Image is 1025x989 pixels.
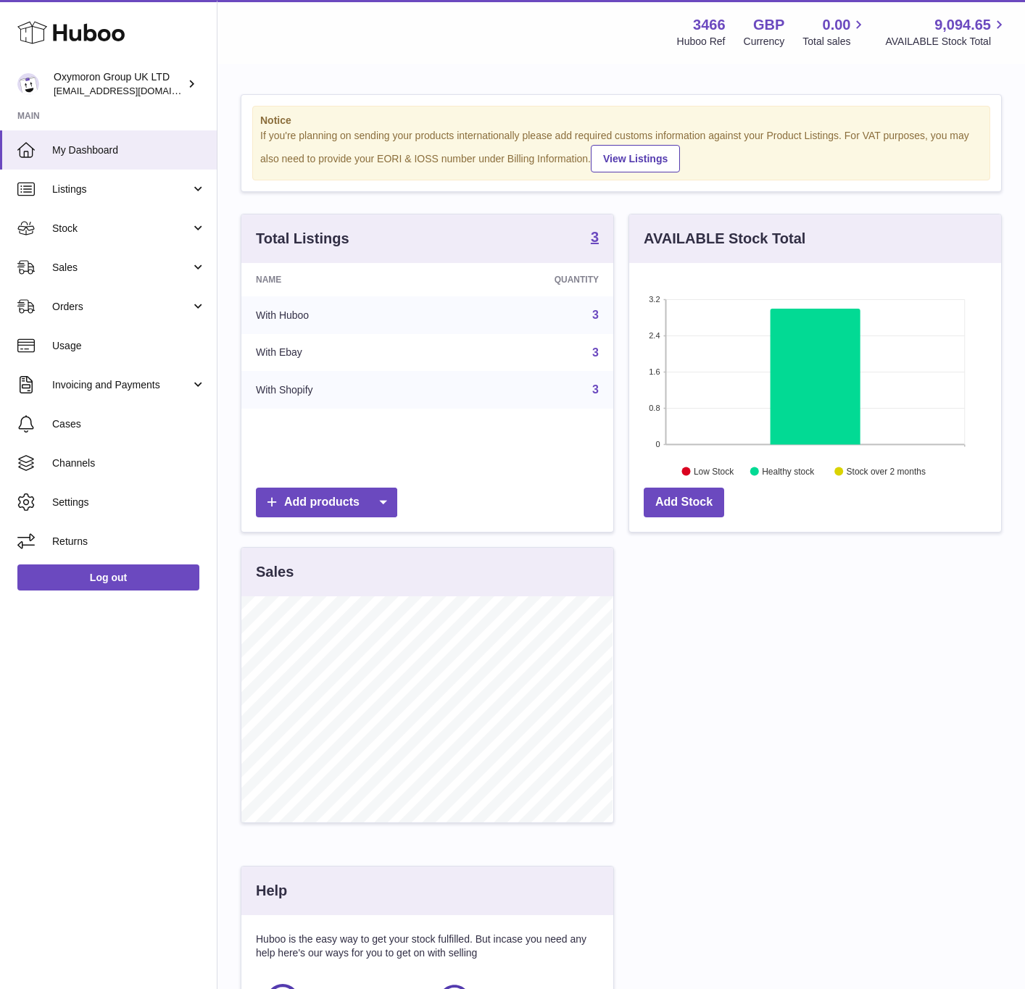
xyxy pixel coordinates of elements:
a: Add products [256,488,397,517]
div: Huboo Ref [677,35,726,49]
text: 2.4 [649,331,660,340]
a: 3 [591,230,599,247]
span: Sales [52,261,191,275]
a: 3 [592,383,599,396]
a: Add Stock [644,488,724,517]
span: Invoicing and Payments [52,378,191,392]
span: Listings [52,183,191,196]
div: Currency [744,35,785,49]
div: If you're planning on sending your products internationally please add required customs informati... [260,129,982,172]
div: Oxymoron Group UK LTD [54,70,184,98]
td: With Shopify [241,371,442,409]
span: 0.00 [823,15,851,35]
span: Total sales [802,35,867,49]
span: Orders [52,300,191,314]
a: Log out [17,564,199,591]
span: Usage [52,339,206,353]
a: View Listings [591,145,680,172]
td: With Ebay [241,334,442,372]
span: Returns [52,535,206,548]
p: Huboo is the easy way to get your stock fulfilled. But incase you need any help here's our ways f... [256,932,599,960]
strong: GBP [753,15,784,35]
span: AVAILABLE Stock Total [885,35,1008,49]
text: 1.6 [649,367,660,376]
h3: Help [256,881,287,901]
span: [EMAIL_ADDRESS][DOMAIN_NAME] [54,85,213,96]
h3: Total Listings [256,229,349,249]
img: internalAdmin-3466@internal.huboo.com [17,73,39,95]
span: Settings [52,496,206,509]
span: Stock [52,222,191,235]
a: 0.00 Total sales [802,15,867,49]
strong: Notice [260,114,982,128]
text: 0.8 [649,404,660,412]
span: 9,094.65 [934,15,991,35]
a: 9,094.65 AVAILABLE Stock Total [885,15,1008,49]
text: Stock over 2 months [847,466,926,476]
text: Low Stock [694,466,734,476]
a: 3 [592,309,599,321]
th: Quantity [442,263,613,296]
td: With Huboo [241,296,442,334]
a: 3 [592,346,599,359]
h3: Sales [256,562,294,582]
span: Channels [52,456,206,470]
text: 0 [655,440,660,448]
text: 3.2 [649,295,660,304]
strong: 3466 [693,15,726,35]
span: My Dashboard [52,143,206,157]
text: Healthy stock [762,466,815,476]
th: Name [241,263,442,296]
strong: 3 [591,230,599,244]
span: Cases [52,417,206,431]
h3: AVAILABLE Stock Total [644,229,805,249]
